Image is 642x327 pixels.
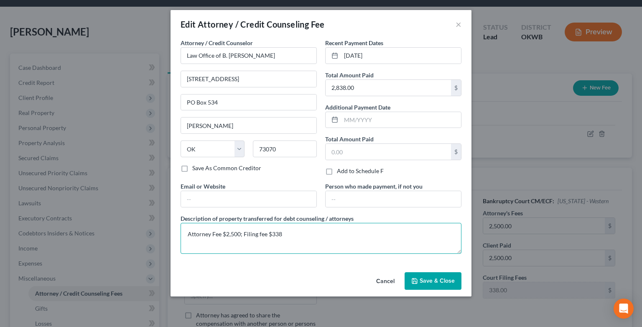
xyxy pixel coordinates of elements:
input: Search creditor by name... [181,47,317,64]
input: MM/YYYY [341,48,461,64]
label: Additional Payment Date [325,103,390,112]
input: MM/YYYY [341,112,461,128]
input: Enter zip... [253,141,317,157]
label: Recent Payment Dates [325,38,383,47]
div: Open Intercom Messenger [614,299,634,319]
input: 0.00 [326,80,451,96]
button: Save & Close [405,272,461,290]
span: Save & Close [420,277,455,284]
label: Person who made payment, if not you [325,182,423,191]
input: -- [181,191,316,207]
button: × [456,19,461,29]
label: Description of property transferred for debt counseling / attorneys [181,214,354,223]
label: Email or Website [181,182,225,191]
label: Total Amount Paid [325,135,374,143]
button: Cancel [369,273,401,290]
input: -- [326,191,461,207]
label: Save As Common Creditor [192,164,261,172]
input: Enter address... [181,71,316,87]
label: Total Amount Paid [325,71,374,79]
input: Apt, Suite, etc... [181,95,316,110]
label: Add to Schedule F [337,167,384,175]
div: $ [451,144,461,160]
span: Attorney / Credit Counselor [181,39,253,46]
span: Attorney / Credit Counseling Fee [198,19,325,29]
input: Enter city... [181,118,316,133]
div: $ [451,80,461,96]
span: Edit [181,19,196,29]
input: 0.00 [326,144,451,160]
